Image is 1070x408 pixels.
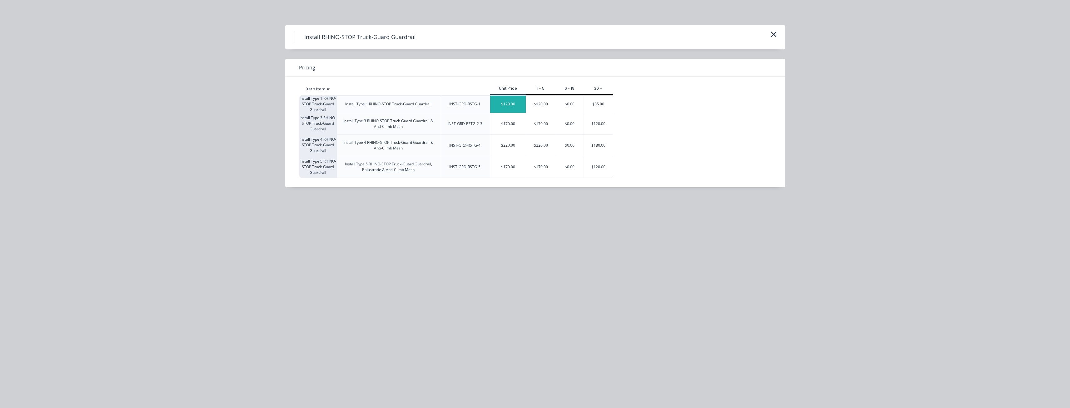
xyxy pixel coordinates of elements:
div: INST-GRD-RSTG-1 [449,101,480,107]
div: INST-GRD-RSTG-4 [449,143,480,148]
div: 1 - 5 [526,86,556,91]
div: $0.00 [556,135,584,156]
div: $0.00 [556,96,584,113]
div: Install Type 5 RHINO-STOP Truck-Guard Guardrail [299,156,337,178]
div: Install Type 5 RHINO-STOP Truck-Guard Guardrail, Balustrade & Anti-Climb Mesh [342,161,435,173]
div: $220.00 [490,135,526,156]
div: $120.00 [490,96,526,113]
div: Install Type 4 RHINO-STOP Truck-Guard Guardrail [299,134,337,156]
div: $220.00 [526,135,556,156]
h4: Install RHINO-STOP Truck-Guard Guardrail [295,31,425,43]
div: Install Type 3 RHINO-STOP Truck-Guard Guardrail [299,113,337,134]
span: Pricing [299,64,315,71]
div: INST-GRD-RSTG-5 [449,164,480,170]
div: Install Type 3 RHINO-STOP Truck-Guard Guardrail & Anti-Climb Mesh [342,118,435,129]
div: $120.00 [526,96,556,113]
div: $170.00 [490,113,526,134]
div: $170.00 [526,156,556,178]
div: $170.00 [490,156,526,178]
div: Install Type 4 RHINO-STOP Truck-Guard Guardrail & Anti-Climb Mesh [342,140,435,151]
div: 6 - 19 [556,86,584,91]
div: Install Type 1 RHINO-STOP Truck-Guard Guardrail [299,95,337,113]
div: $180.00 [584,135,613,156]
div: $85.00 [584,96,613,113]
div: $0.00 [556,113,584,134]
div: $120.00 [584,156,613,178]
div: $0.00 [556,156,584,178]
div: $170.00 [526,113,556,134]
div: Install Type 1 RHINO-STOP Truck-Guard Guardrail [345,101,431,107]
div: 20 + [584,86,614,91]
div: Unit Price [490,86,526,91]
div: INST-GRD-RSTG-2-3 [448,121,482,127]
div: Xero Item # [299,83,337,95]
div: $120.00 [584,113,613,134]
